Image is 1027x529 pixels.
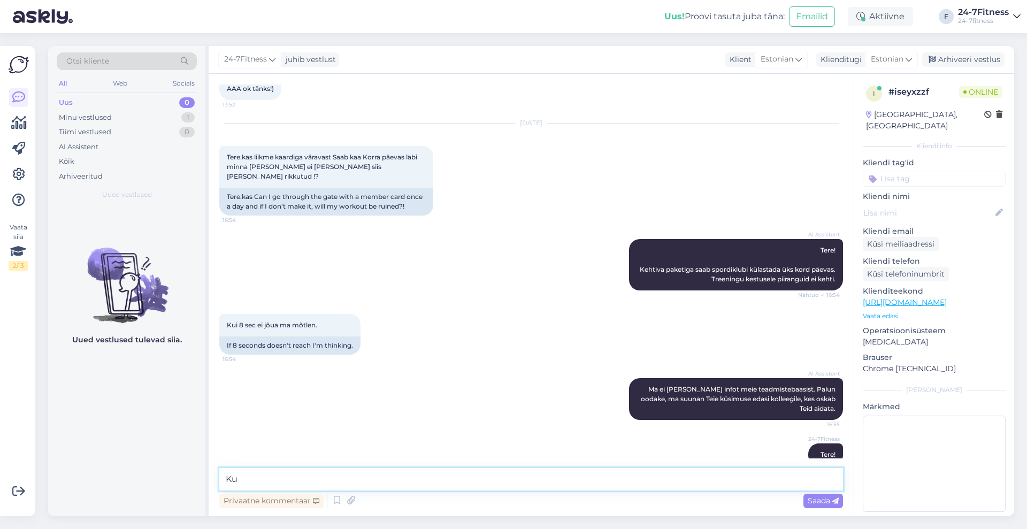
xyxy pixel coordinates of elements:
[800,370,840,378] span: AI Assistent
[863,297,947,307] a: [URL][DOMAIN_NAME]
[223,355,263,363] span: 16:54
[664,11,685,21] b: Uus!
[958,8,1021,25] a: 24-7Fitness24-7fitness
[223,101,263,109] span: 13:52
[800,231,840,239] span: AI Assistent
[641,385,837,412] span: Ma ei [PERSON_NAME] infot meie teadmistebaasist. Palun oodake, ma suunan Teie küsimuse edasi koll...
[863,141,1006,151] div: Kliendi info
[111,76,129,90] div: Web
[863,256,1006,267] p: Kliendi telefon
[179,127,195,137] div: 0
[219,118,843,128] div: [DATE]
[958,8,1009,17] div: 24-7Fitness
[808,496,839,505] span: Saada
[761,53,793,65] span: Estonian
[863,171,1006,187] input: Lisa tag
[863,267,949,281] div: Küsi telefoninumbrit
[821,450,836,458] span: Tere!
[800,420,840,428] span: 16:55
[66,56,109,67] span: Otsi kliente
[800,435,840,443] span: 24-7Fitness
[725,54,752,65] div: Klient
[9,223,28,271] div: Vaata siia
[219,336,361,355] div: If 8 seconds doesn't reach I'm thinking.
[863,237,939,251] div: Küsi meiliaadressi
[223,216,263,224] span: 16:54
[9,55,29,75] img: Askly Logo
[863,336,1006,348] p: [MEDICAL_DATA]
[179,97,195,108] div: 0
[873,89,875,97] span: i
[664,10,785,23] div: Proovi tasuta juba täna:
[863,352,1006,363] p: Brauser
[959,86,1002,98] span: Online
[798,291,840,299] span: Nähtud ✓ 16:54
[888,86,959,98] div: # iseyxzzf
[871,53,903,65] span: Estonian
[863,191,1006,202] p: Kliendi nimi
[57,76,69,90] div: All
[219,494,324,508] div: Privaatne kommentaar
[227,321,317,329] span: Kui 8 sec ei jõua ma mõtlen.
[59,142,98,152] div: AI Assistent
[9,261,28,271] div: 2 / 3
[922,52,1005,67] div: Arhiveeri vestlus
[281,54,336,65] div: juhib vestlust
[171,76,197,90] div: Socials
[939,9,954,24] div: F
[227,153,419,180] span: Tere.kas liikme kaardiga väravast Saab kaa Korra päevas läbi minna [PERSON_NAME] ei [PERSON_NAME]...
[102,190,152,200] span: Uued vestlused
[59,156,74,167] div: Kõik
[848,7,913,26] div: Aktiivne
[863,226,1006,237] p: Kliendi email
[863,325,1006,336] p: Operatsioonisüsteem
[863,157,1006,168] p: Kliendi tag'id
[59,127,111,137] div: Tiimi vestlused
[72,334,182,346] p: Uued vestlused tulevad siia.
[224,53,267,65] span: 24-7Fitness
[48,228,205,325] img: No chats
[863,385,1006,395] div: [PERSON_NAME]
[59,112,112,123] div: Minu vestlused
[958,17,1009,25] div: 24-7fitness
[816,54,862,65] div: Klienditugi
[181,112,195,123] div: 1
[863,286,1006,297] p: Klienditeekond
[59,97,73,108] div: Uus
[863,311,1006,321] p: Vaata edasi ...
[59,171,103,182] div: Arhiveeritud
[863,401,1006,412] p: Märkmed
[219,468,843,490] textarea: [PERSON_NAME]
[789,6,835,27] button: Emailid
[219,188,433,216] div: Tere.kas Can I go through the gate with a member card once a day and if I don't make it, will my ...
[227,85,274,93] span: AAA ok tänks!)
[863,363,1006,374] p: Chrome [TECHNICAL_ID]
[863,207,993,219] input: Lisa nimi
[866,109,984,132] div: [GEOGRAPHIC_DATA], [GEOGRAPHIC_DATA]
